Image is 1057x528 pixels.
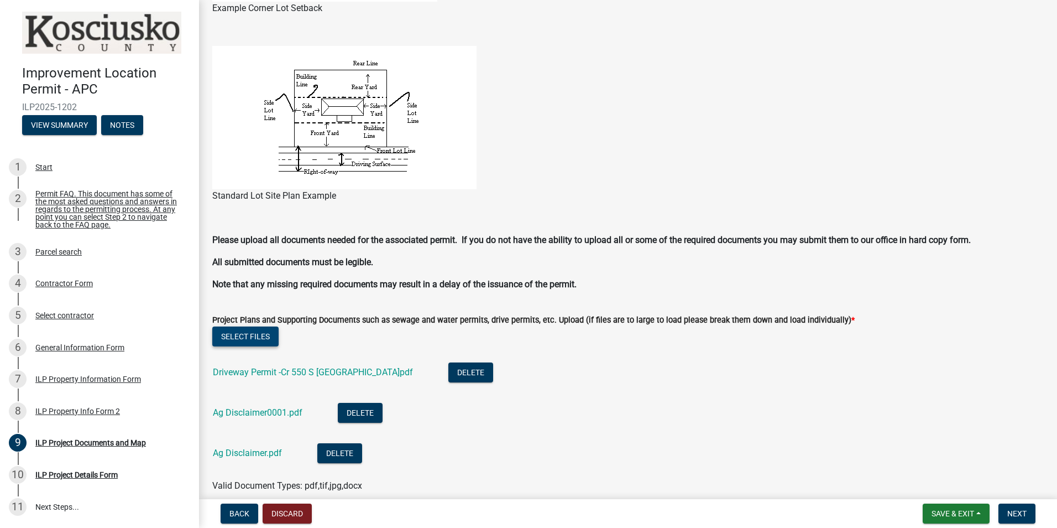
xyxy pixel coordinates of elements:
[212,317,855,324] label: Project Plans and Supporting Documents such as sewage and water permits, drive permits, etc. Uplo...
[9,243,27,261] div: 3
[22,12,181,54] img: Kosciusko County, Indiana
[213,367,413,377] a: Driveway Permit -Cr 550 S [GEOGRAPHIC_DATA]pdf
[35,279,93,287] div: Contractor Form
[212,235,971,245] strong: Please upload all documents needed for the associated permit. If you do not have the ability to u...
[9,402,27,420] div: 8
[22,102,177,112] span: ILP2025-1202
[932,509,974,518] span: Save & Exit
[9,307,27,324] div: 5
[317,443,362,463] button: Delete
[213,448,282,458] a: Ag Disclaimer.pdf
[448,363,493,382] button: Delete
[35,312,94,319] div: Select contractor
[9,370,27,388] div: 7
[35,471,118,479] div: ILP Project Details Form
[101,121,143,130] wm-modal-confirm: Notes
[212,46,477,189] img: lot_setback_pics_f73b0f8a-4d41-487b-93b4-04c1c3089d74.bmp
[35,375,141,383] div: ILP Property Information Form
[221,504,258,524] button: Back
[212,327,279,346] button: Select files
[1007,509,1027,518] span: Next
[101,115,143,135] button: Notes
[212,2,1044,15] figcaption: Example Corner Lot Setback
[9,158,27,176] div: 1
[35,163,53,171] div: Start
[317,448,362,459] wm-modal-confirm: Delete Document
[9,498,27,516] div: 11
[35,344,124,351] div: General Information Form
[212,189,1044,203] figcaption: Standard Lot Site Plan Example
[448,367,493,378] wm-modal-confirm: Delete Document
[338,408,383,418] wm-modal-confirm: Delete Document
[212,279,577,289] strong: Note that any missing required documents may result in a delay of the issuance of the permit.
[212,480,362,491] span: Valid Document Types: pdf,tif,jpg,docx
[9,339,27,356] div: 6
[35,190,181,229] div: Permit FAQ. This document has some of the most asked questions and answers in regards to the perm...
[923,504,990,524] button: Save & Exit
[263,504,312,524] button: Discard
[22,65,190,97] h4: Improvement Location Permit - APC
[229,509,249,518] span: Back
[22,121,97,130] wm-modal-confirm: Summary
[9,275,27,292] div: 4
[212,257,373,267] strong: All submitted documents must be legible.
[998,504,1035,524] button: Next
[35,248,82,256] div: Parcel search
[35,407,120,415] div: ILP Property Info Form 2
[9,434,27,452] div: 9
[9,190,27,208] div: 2
[9,466,27,484] div: 10
[213,407,302,418] a: Ag Disclaimer0001.pdf
[35,439,146,447] div: ILP Project Documents and Map
[338,403,383,423] button: Delete
[22,115,97,135] button: View Summary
